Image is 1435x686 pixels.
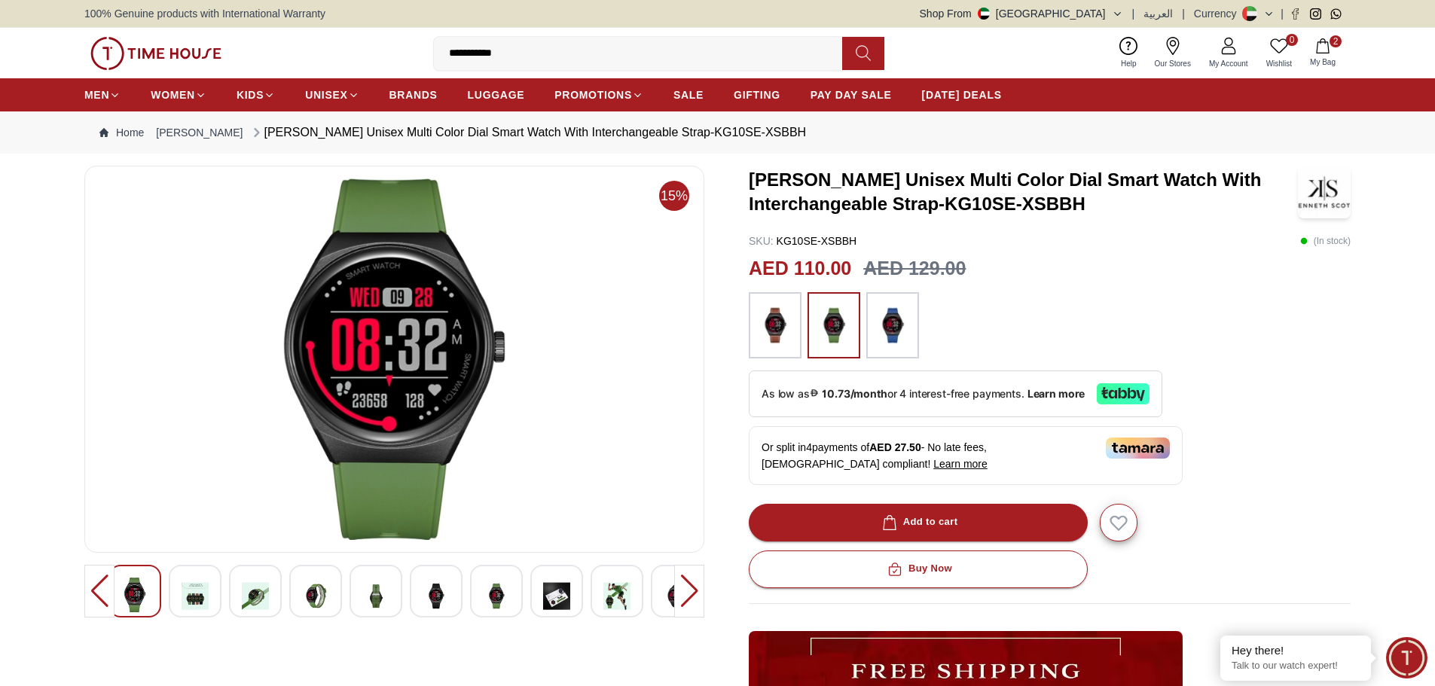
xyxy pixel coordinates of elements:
[302,578,329,614] img: Kenneth Scott Unisex Multi Color Dial Smart Watch With Interchangeable Strap - KG10SE-XSBBD
[603,578,630,614] img: Kenneth Scott Unisex Multi Color Dial Smart Watch With Interchangeable Strap - KG10SE-XSBBD
[1330,8,1342,20] a: Whatsapp
[863,255,966,283] h3: AED 129.00
[1149,58,1197,69] span: Our Stores
[978,8,990,20] img: United Arab Emirates
[749,504,1088,541] button: Add to cart
[1194,6,1243,21] div: Currency
[84,81,121,108] a: MEN
[554,81,643,108] a: PROMOTIONS
[879,514,958,531] div: Add to cart
[543,578,570,614] img: Kenneth Scott Unisex Multi Color Dial Smart Watch With Interchangeable Strap - KG10SE-XSBBD
[1301,35,1345,71] button: 2My Bag
[237,87,264,102] span: KIDS
[1281,6,1284,21] span: |
[1257,34,1301,72] a: 0Wishlist
[874,300,911,351] img: ...
[1203,58,1254,69] span: My Account
[362,578,389,614] img: Kenneth Scott Unisex Multi Color Dial Smart Watch With Interchangeable Strap - KG10SE-XSBBD
[1290,8,1301,20] a: Facebook
[1132,6,1135,21] span: |
[1330,35,1342,47] span: 2
[305,87,347,102] span: UNISEX
[468,87,525,102] span: LUGGAGE
[1310,8,1321,20] a: Instagram
[483,578,510,614] img: Kenneth Scott Unisex Multi Color Dial Smart Watch With Interchangeable Strap - KG10SE-XSBBD
[84,6,325,21] span: 100% Genuine products with International Warranty
[920,6,1123,21] button: Shop From[GEOGRAPHIC_DATA]
[554,87,632,102] span: PROMOTIONS
[749,255,851,283] h2: AED 110.00
[1112,34,1146,72] a: Help
[84,87,109,102] span: MEN
[1260,58,1298,69] span: Wishlist
[468,81,525,108] a: LUGGAGE
[1182,6,1185,21] span: |
[749,168,1298,216] h3: [PERSON_NAME] Unisex Multi Color Dial Smart Watch With Interchangeable Strap-KG10SE-XSBBH
[1143,6,1173,21] button: العربية
[423,578,450,614] img: Kenneth Scott Unisex Multi Color Dial Smart Watch With Interchangeable Strap - KG10SE-XSBBD
[749,233,856,248] p: KG10SE-XSBBH
[237,81,275,108] a: KIDS
[121,578,148,612] img: Kenneth Scott Unisex Multi Color Dial Smart Watch With Interchangeable Strap - KG10SE-XSBBD
[673,87,704,102] span: SALE
[734,81,780,108] a: GIFTING
[389,87,438,102] span: BRANDS
[1232,660,1360,672] p: Talk to our watch expert!
[151,87,195,102] span: WOMEN
[734,87,780,102] span: GIFTING
[242,578,269,614] img: Kenneth Scott Unisex Multi Color Dial Smart Watch With Interchangeable Strap - KG10SE-XSBBD
[1386,637,1427,678] div: Chat Widget
[749,426,1183,485] div: Or split in 4 payments of - No late fees, [DEMOGRAPHIC_DATA] compliant!
[749,550,1088,588] button: Buy Now
[1146,34,1200,72] a: Our Stores
[1286,34,1298,46] span: 0
[869,441,921,453] span: AED 27.50
[1300,233,1351,248] p: ( In stock )
[1115,58,1143,69] span: Help
[1232,643,1360,658] div: Hey there!
[811,87,892,102] span: PAY DAY SALE
[182,578,209,614] img: Kenneth Scott Unisex Multi Color Dial Smart Watch With Interchangeable Strap - KG10SE-XSBBD
[151,81,206,108] a: WOMEN
[305,81,359,108] a: UNISEX
[659,181,689,211] span: 15%
[389,81,438,108] a: BRANDS
[933,458,988,470] span: Learn more
[1304,56,1342,68] span: My Bag
[84,111,1351,154] nav: Breadcrumb
[1298,166,1351,218] img: Kenneth Scott Unisex Multi Color Dial Smart Watch With Interchangeable Strap-KG10SE-XSBBH
[673,81,704,108] a: SALE
[922,87,1002,102] span: [DATE] DEALS
[815,300,853,351] img: ...
[99,125,144,140] a: Home
[156,125,243,140] a: [PERSON_NAME]
[811,81,892,108] a: PAY DAY SALE
[922,81,1002,108] a: [DATE] DEALS
[90,37,221,70] img: ...
[97,178,692,540] img: Kenneth Scott Unisex Multi Color Dial Smart Watch With Interchangeable Strap - KG10SE-XSBBD
[884,560,952,578] div: Buy Now
[749,235,774,247] span: SKU :
[664,578,691,614] img: Kenneth Scott Unisex Multi Color Dial Smart Watch With Interchangeable Strap - KG10SE-XSBBD
[756,300,794,351] img: ...
[249,123,807,142] div: [PERSON_NAME] Unisex Multi Color Dial Smart Watch With Interchangeable Strap-KG10SE-XSBBH
[1106,438,1170,459] img: Tamara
